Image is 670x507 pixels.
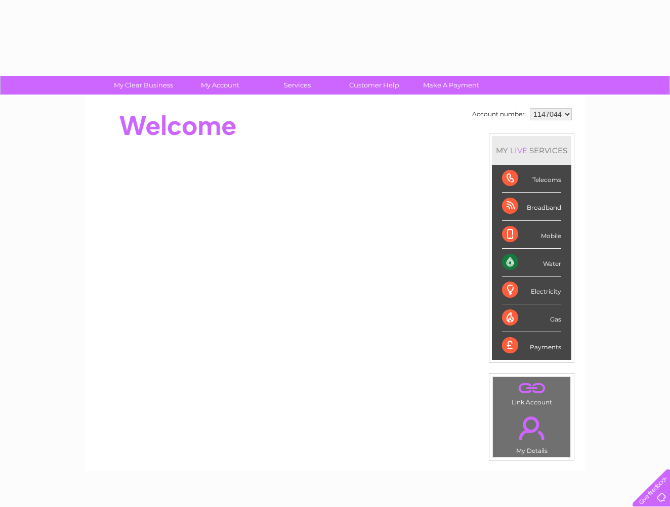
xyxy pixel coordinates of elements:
div: Telecoms [502,165,561,193]
a: Services [256,76,339,95]
a: . [495,410,568,446]
a: My Clear Business [102,76,185,95]
a: Make A Payment [409,76,493,95]
div: MY SERVICES [492,136,571,165]
a: Customer Help [332,76,416,95]
div: Payments [502,332,561,359]
td: My Details [492,408,571,457]
div: Mobile [502,221,561,249]
div: Broadband [502,193,561,220]
div: LIVE [508,146,529,155]
div: Electricity [502,276,561,304]
td: Link Account [492,377,571,408]
td: Account number [470,106,527,123]
a: . [495,380,568,397]
div: Water [502,249,561,276]
a: My Account [179,76,262,95]
div: Gas [502,304,561,332]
